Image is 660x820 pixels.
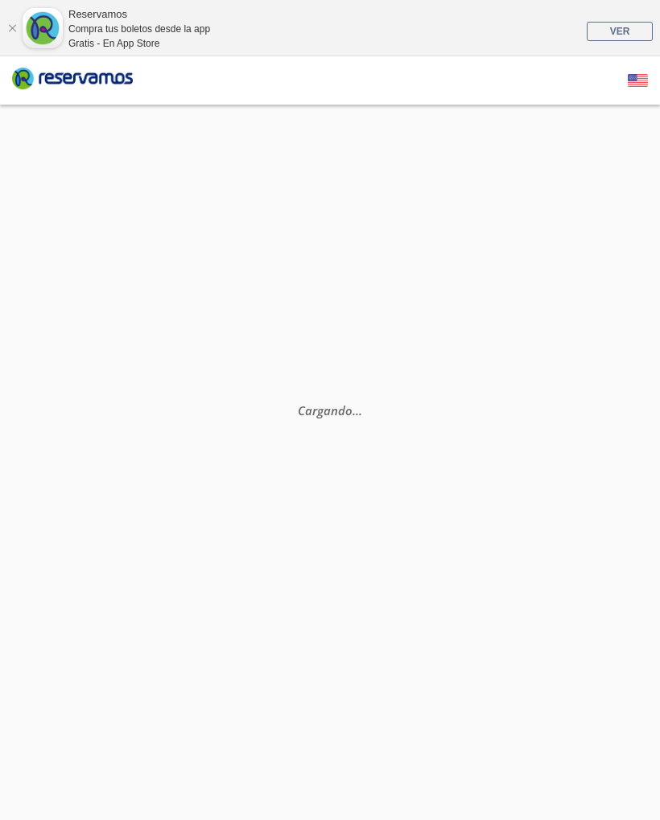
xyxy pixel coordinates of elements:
[68,22,210,36] div: Compra tus boletos desde la app
[68,6,210,23] div: Reservamos
[610,26,630,37] span: VER
[12,66,133,95] a: Brand Logo
[359,402,362,418] span: .
[68,36,210,51] div: Gratis - En App Store
[298,402,362,418] em: Cargando
[353,402,356,418] span: .
[628,71,648,91] button: English
[587,22,653,41] a: VER
[12,66,133,90] i: Brand Logo
[7,23,17,33] a: Cerrar
[356,402,359,418] span: .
